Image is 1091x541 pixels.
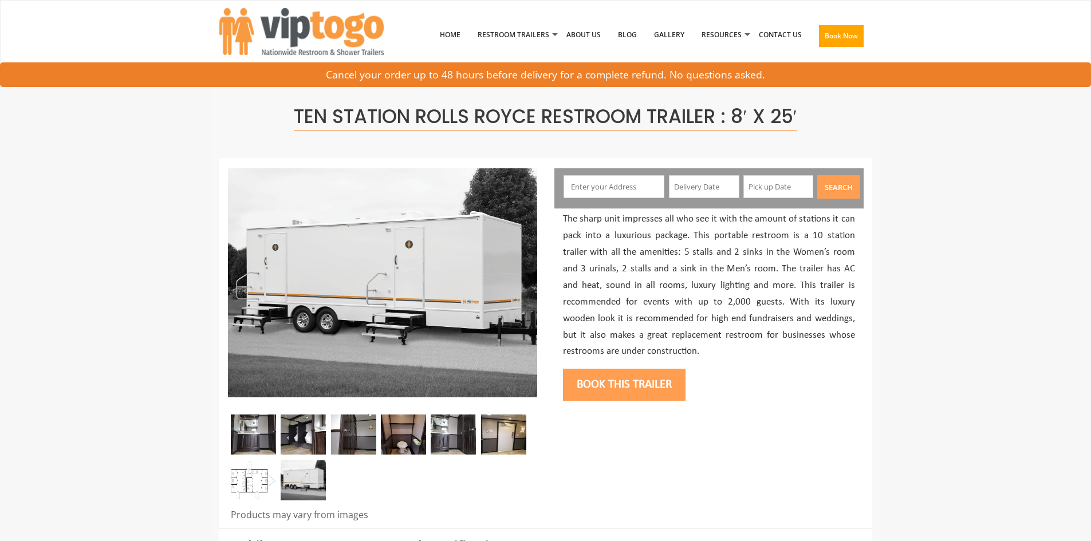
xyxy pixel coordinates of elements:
[231,460,276,500] img: Floor Plan of 10 station restroom with sink and toilet
[469,5,558,65] a: Restroom Trailers
[819,25,864,47] button: Book Now
[294,103,797,131] span: Ten Station Rolls Royce Restroom Trailer : 8′ x 25′
[228,168,537,397] img: A front view of trailer booth with ten restrooms, and two doors with male and female sign on them
[281,414,326,455] img: Inside view of Ten Station Rolls Royce with three Urinals
[431,5,469,65] a: Home
[558,5,609,65] a: About Us
[228,508,537,528] div: Products may vary from images
[609,5,645,65] a: Blog
[750,5,810,65] a: Contact Us
[231,414,276,455] img: Inside view of a restroom station with two sinks, one mirror and three doors
[669,175,739,198] input: Delivery Date
[693,5,750,65] a: Resources
[743,175,814,198] input: Pick up Date
[564,175,664,198] input: Enter your Address
[281,460,326,500] img: A front view of trailer booth with ten restrooms, and two doors with male and female sign on them
[219,8,384,55] img: VIPTOGO
[481,414,526,455] img: Ten Station Rolls Royce Interior with wall lamp and door
[431,414,476,455] img: Inside view of Ten Station Rolls Royce Sinks and Mirror
[810,5,872,72] a: Book Now
[381,414,426,455] img: Inside view of Ten Station Rolls Royce with one stall
[645,5,693,65] a: Gallery
[817,175,860,199] button: Search
[331,414,376,455] img: Ten Station Rolls Royce inside doors
[563,211,855,360] p: The sharp unit impresses all who see it with the amount of stations it can pack into a luxurious ...
[563,369,686,401] button: Book this trailer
